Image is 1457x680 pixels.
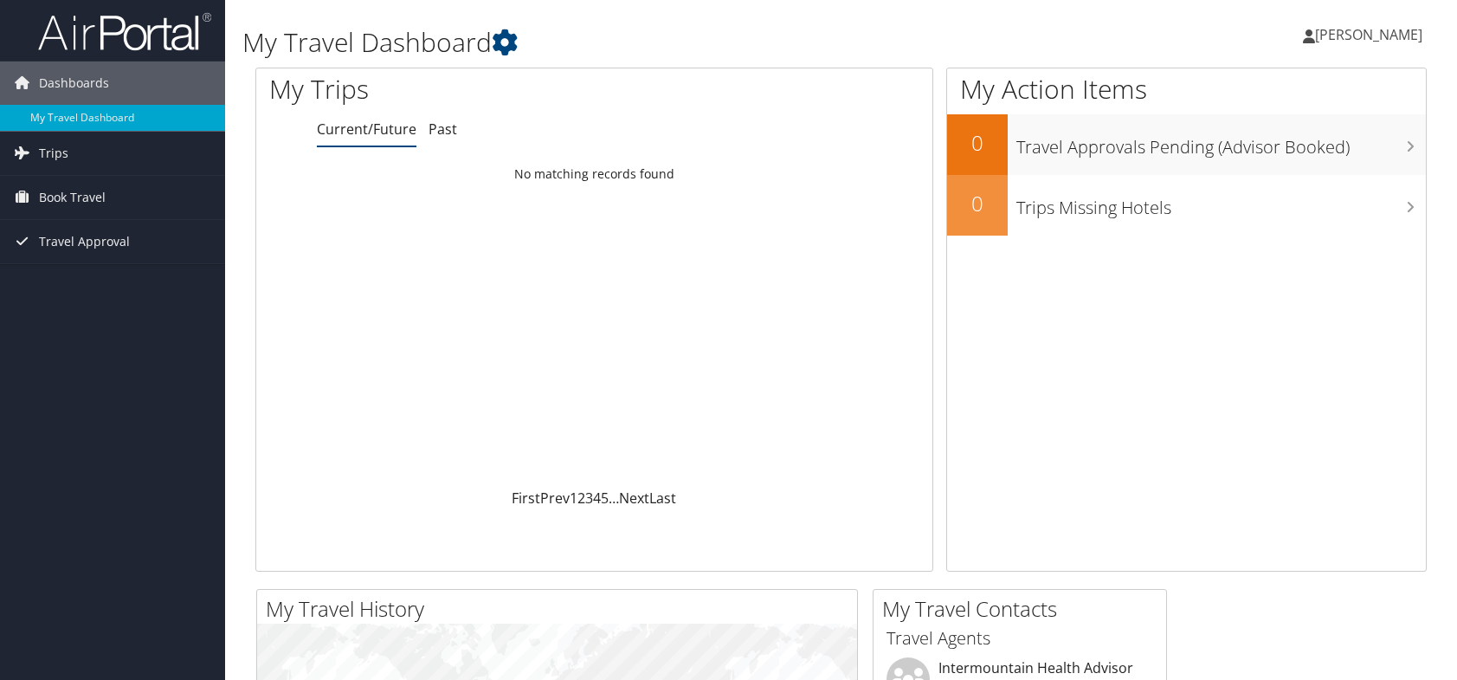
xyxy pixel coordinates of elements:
span: … [609,489,619,508]
span: Travel Approval [39,220,130,263]
a: 1 [570,489,577,508]
a: [PERSON_NAME] [1303,9,1440,61]
h3: Travel Approvals Pending (Advisor Booked) [1016,126,1426,159]
a: Past [429,120,457,139]
h1: My Action Items [947,71,1426,107]
a: 0Trips Missing Hotels [947,175,1426,236]
a: 4 [593,489,601,508]
h2: My Travel Contacts [882,594,1166,624]
span: [PERSON_NAME] [1315,25,1422,44]
a: Prev [540,489,570,508]
span: Book Travel [39,176,106,219]
a: Current/Future [317,120,416,139]
td: No matching records found [256,159,932,190]
h2: 0 [947,189,1008,218]
a: 5 [601,489,609,508]
span: Trips [39,132,68,175]
a: Next [619,489,649,508]
h2: My Travel History [266,594,857,624]
h3: Trips Missing Hotels [1016,187,1426,220]
a: Last [649,489,676,508]
a: 3 [585,489,593,508]
a: 2 [577,489,585,508]
span: Dashboards [39,62,109,105]
h3: Travel Agents [886,626,1153,651]
h1: My Travel Dashboard [242,24,1041,61]
a: 0Travel Approvals Pending (Advisor Booked) [947,114,1426,175]
h1: My Trips [269,71,638,107]
img: airportal-logo.png [38,11,211,52]
a: First [512,489,540,508]
h2: 0 [947,128,1008,158]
